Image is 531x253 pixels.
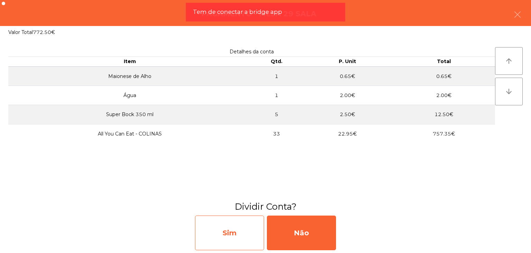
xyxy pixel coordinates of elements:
div: Não [267,216,336,250]
h3: Dividir Conta? [5,200,526,213]
span: 772.50€ [33,29,55,35]
td: All You Can Eat - COLINAS [8,124,251,143]
button: arrow_downward [495,78,523,105]
div: Sim [195,216,264,250]
td: 2.00€ [302,86,393,105]
span: Detalhes da conta [230,49,274,55]
td: Super Bock 350 ml [8,105,251,124]
th: Item [8,57,251,67]
th: P. Unit [302,57,393,67]
td: Água [8,86,251,105]
td: 5 [251,105,302,124]
td: 12.50€ [393,105,495,124]
th: Total [393,57,495,67]
button: arrow_upward [495,47,523,75]
i: arrow_upward [505,57,513,65]
i: arrow_downward [505,87,513,96]
td: 1 [251,86,302,105]
td: Maionese de Alho [8,67,251,86]
td: 22.95€ [302,124,393,143]
td: 1 [251,67,302,86]
td: 2.00€ [393,86,495,105]
td: 0.65€ [393,67,495,86]
th: Qtd. [251,57,302,67]
span: Valor Total [8,29,33,35]
span: Tem de conectar a bridge app [193,8,282,16]
td: 2.50€ [302,105,393,124]
td: 757.35€ [393,124,495,143]
td: 0.65€ [302,67,393,86]
td: 33 [251,124,302,143]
